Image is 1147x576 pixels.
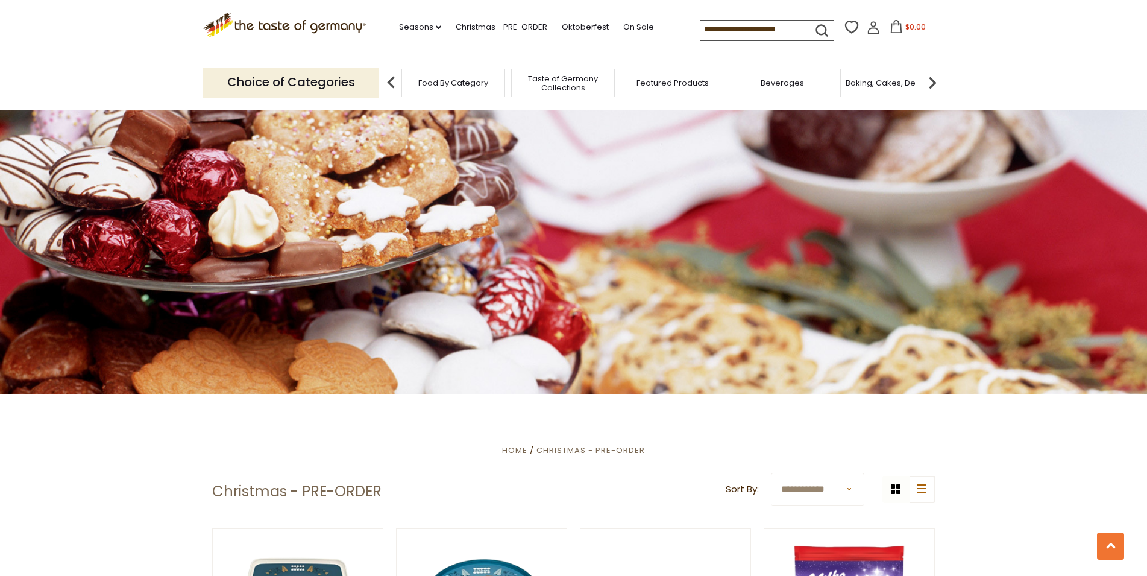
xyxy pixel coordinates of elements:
[623,21,654,34] a: On Sale
[846,78,939,87] a: Baking, Cakes, Desserts
[920,71,944,95] img: next arrow
[515,74,611,92] a: Taste of Germany Collections
[726,482,759,497] label: Sort By:
[203,68,379,97] p: Choice of Categories
[905,22,926,32] span: $0.00
[502,445,527,456] a: Home
[379,71,403,95] img: previous arrow
[212,483,382,501] h1: Christmas - PRE-ORDER
[399,21,441,34] a: Seasons
[536,445,645,456] a: Christmas - PRE-ORDER
[636,78,709,87] a: Featured Products
[562,21,609,34] a: Oktoberfest
[882,20,934,38] button: $0.00
[418,78,488,87] a: Food By Category
[761,78,804,87] a: Beverages
[456,21,547,34] a: Christmas - PRE-ORDER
